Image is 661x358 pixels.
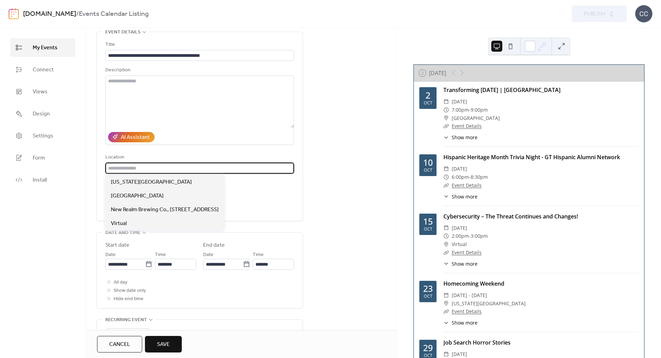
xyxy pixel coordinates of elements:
div: ​ [443,319,449,326]
span: Date [105,251,116,259]
div: Start date [105,241,129,249]
div: Oct [424,168,432,173]
div: ​ [443,134,449,141]
img: logo [9,8,19,19]
a: Design [10,104,75,123]
span: [DATE] [452,98,467,106]
span: Virtual [111,219,127,228]
span: [US_STATE][GEOGRAPHIC_DATA] [452,299,526,308]
span: Time [155,251,166,259]
div: 15 [423,217,433,226]
button: ​Show more [443,260,478,267]
span: Cancel [109,340,130,349]
a: Event Details [452,249,482,256]
a: Job Search Horror Stories [443,339,511,346]
div: ​ [443,248,449,257]
div: ​ [443,173,449,181]
span: Virtual [452,240,467,248]
a: Settings [10,126,75,145]
a: Install [10,171,75,189]
div: Oct [424,227,432,232]
span: Save [157,340,170,349]
div: ​ [443,232,449,240]
div: ​ [443,122,449,130]
div: ​ [443,299,449,308]
span: Date [203,251,213,259]
button: Save [145,336,182,352]
span: 6:00pm [452,173,469,181]
div: 23 [423,284,433,293]
span: Form [33,154,45,162]
button: Cancel [97,336,142,352]
a: Hispanic Heritage Month Trivia Night - GT Hispanic Alumni Network [443,153,620,161]
span: 8:30pm [471,173,488,181]
div: ​ [443,193,449,200]
div: ​ [443,240,449,248]
div: 29 [423,344,433,352]
a: Homecoming Weekend [443,280,504,287]
span: Show more [452,193,478,200]
span: New Realm Brewing Co., [STREET_ADDRESS] [111,206,219,214]
a: Cybersecurity – The Threat Continues and Changes! [443,213,578,220]
span: - [469,232,471,240]
a: Event Details [452,123,482,129]
a: Views [10,82,75,101]
div: ​ [443,114,449,122]
span: Settings [33,132,53,140]
div: Title [105,41,293,49]
span: Hide end time [114,295,144,303]
div: CC [635,5,652,22]
div: ​ [443,181,449,190]
span: Recurring event [105,316,147,324]
div: ​ [443,307,449,316]
span: Show more [452,319,478,326]
button: ​Show more [443,134,478,141]
div: ​ [443,291,449,299]
div: Description [105,66,293,74]
div: Oct [424,101,432,105]
span: Show more [452,260,478,267]
a: Connect [10,60,75,79]
div: End date [203,241,225,249]
span: [DATE] - [DATE] [452,291,487,299]
span: Show more [452,134,478,141]
span: Design [33,110,50,118]
button: ​Show more [443,193,478,200]
a: [DOMAIN_NAME] [23,8,76,21]
a: Form [10,149,75,167]
span: Date and time [105,229,140,237]
span: 3:00pm [471,232,488,240]
span: Time [253,251,264,259]
span: [US_STATE][GEOGRAPHIC_DATA] [111,178,192,186]
span: Connect [33,66,54,74]
div: AI Assistant [121,133,150,142]
button: ​Show more [443,319,478,326]
a: Event Details [452,182,482,188]
div: Location [105,153,293,162]
span: [DATE] [452,165,467,173]
span: [GEOGRAPHIC_DATA] [452,114,500,122]
a: My Events [10,38,75,57]
span: Install [33,176,47,184]
div: ​ [443,98,449,106]
span: [GEOGRAPHIC_DATA] [111,192,164,200]
span: 9:00pm [471,106,488,114]
span: - [469,106,471,114]
a: Event Details [452,308,482,315]
span: Show date only [114,287,146,295]
div: ​ [443,106,449,114]
div: ​ [443,224,449,232]
div: 2 [426,91,430,100]
span: 7:00pm [452,106,469,114]
button: AI Assistant [108,132,155,142]
div: Oct [424,354,432,358]
b: / [76,8,79,21]
a: Transforming [DATE] | [GEOGRAPHIC_DATA] [443,86,560,94]
span: All day [114,278,127,287]
span: Views [33,88,48,96]
span: Event details [105,28,140,37]
span: Do not repeat [108,329,138,339]
span: My Events [33,44,57,52]
div: 10 [423,158,433,167]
